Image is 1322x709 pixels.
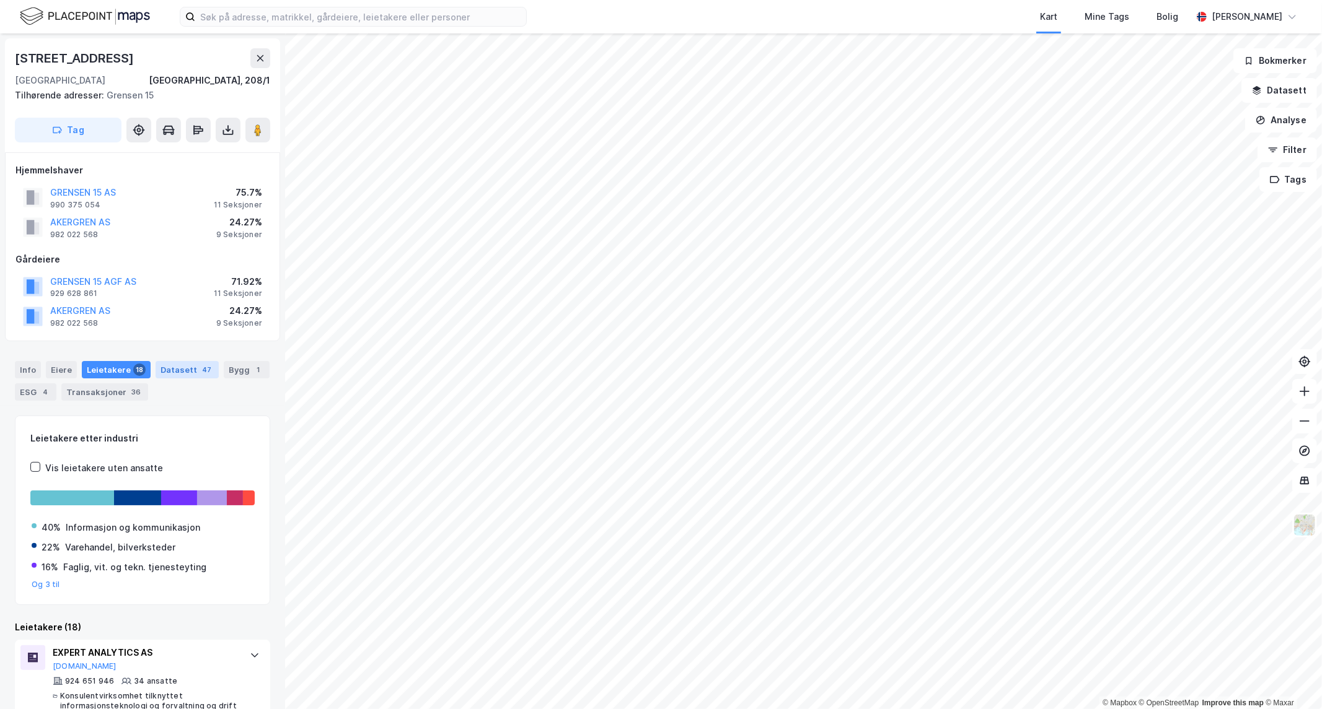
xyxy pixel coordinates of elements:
img: Z [1293,513,1316,537]
button: Bokmerker [1233,48,1317,73]
div: Leietakere etter industri [30,431,255,446]
div: Vis leietakere uten ansatte [45,461,163,476]
a: Mapbox [1103,698,1137,707]
button: Og 3 til [32,580,60,589]
div: [STREET_ADDRESS] [15,48,136,68]
div: 24.27% [216,215,262,230]
div: Grensen 15 [15,88,260,103]
div: 1 [252,363,265,376]
button: Tags [1259,167,1317,192]
div: [PERSON_NAME] [1212,9,1282,24]
div: 9 Seksjoner [216,318,262,328]
div: 75.7% [214,185,262,200]
div: Varehandel, bilverksteder [65,540,175,555]
div: Informasjon og kommunikasjon [66,520,200,535]
button: [DOMAIN_NAME] [53,661,117,671]
div: 929 628 861 [50,289,97,298]
div: 11 Seksjoner [214,200,262,210]
div: Bygg [224,361,270,378]
div: 990 375 054 [50,200,100,210]
button: Datasett [1241,78,1317,103]
div: Hjemmelshaver [15,163,270,178]
div: 4 [39,386,51,398]
input: Søk på adresse, matrikkel, gårdeiere, leietakere eller personer [195,7,526,26]
div: Eiere [46,361,77,378]
div: 9 Seksjoner [216,230,262,240]
div: 71.92% [214,274,262,289]
div: Kontrollprogram for chat [1260,650,1322,709]
div: 11 Seksjoner [214,289,262,298]
div: 924 651 946 [65,676,114,686]
div: Bolig [1157,9,1178,24]
div: Mine Tags [1085,9,1129,24]
div: 34 ansatte [134,676,177,686]
div: 40% [42,520,61,535]
div: 982 022 568 [50,230,98,240]
div: EXPERT ANALYTICS AS [53,645,237,660]
button: Analyse [1245,108,1317,133]
div: ESG [15,383,56,401]
button: Filter [1258,137,1317,162]
div: 18 [133,363,146,376]
div: Kart [1040,9,1057,24]
div: [GEOGRAPHIC_DATA], 208/1 [149,73,270,88]
div: Gårdeiere [15,252,270,267]
iframe: Chat Widget [1260,650,1322,709]
div: Datasett [156,361,219,378]
button: Tag [15,118,121,142]
span: Tilhørende adresser: [15,90,107,100]
div: Info [15,361,41,378]
div: 47 [200,363,214,376]
div: [GEOGRAPHIC_DATA] [15,73,105,88]
img: logo.f888ab2527a4732fd821a326f86c7f29.svg [20,6,150,27]
div: 22% [42,540,60,555]
div: 982 022 568 [50,318,98,328]
div: 36 [129,386,143,398]
div: Faglig, vit. og tekn. tjenesteyting [63,560,206,575]
a: Improve this map [1202,698,1264,707]
div: Leietakere [82,361,151,378]
div: 16% [42,560,58,575]
a: OpenStreetMap [1139,698,1199,707]
div: 24.27% [216,303,262,318]
div: Transaksjoner [61,383,148,401]
div: Leietakere (18) [15,620,270,635]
